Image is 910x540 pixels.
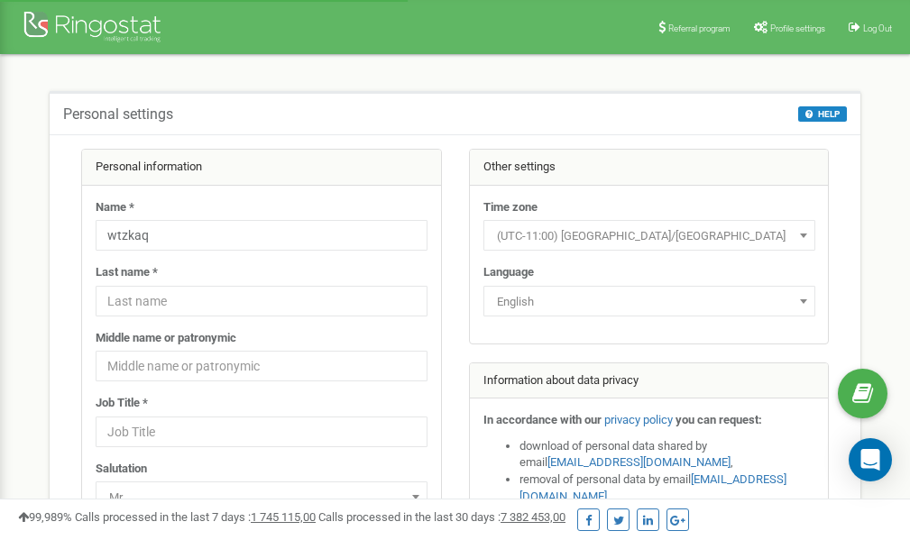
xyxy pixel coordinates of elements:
div: Open Intercom Messenger [849,438,892,481]
span: (UTC-11:00) Pacific/Midway [483,220,815,251]
span: Log Out [863,23,892,33]
h5: Personal settings [63,106,173,123]
label: Last name * [96,264,158,281]
label: Middle name or patronymic [96,330,236,347]
span: 99,989% [18,510,72,524]
u: 1 745 115,00 [251,510,316,524]
li: removal of personal data by email , [519,471,815,505]
label: Job Title * [96,395,148,412]
a: [EMAIL_ADDRESS][DOMAIN_NAME] [547,455,731,469]
span: (UTC-11:00) Pacific/Midway [490,224,809,249]
span: English [483,286,815,316]
input: Last name [96,286,427,316]
div: Personal information [82,150,441,186]
label: Time zone [483,199,538,216]
button: HELP [798,106,847,122]
strong: In accordance with our [483,413,602,426]
input: Middle name or patronymic [96,351,427,381]
span: Calls processed in the last 30 days : [318,510,565,524]
div: Information about data privacy [470,363,829,399]
span: Calls processed in the last 7 days : [75,510,316,524]
label: Language [483,264,534,281]
span: Mr. [102,485,421,510]
u: 7 382 453,00 [501,510,565,524]
strong: you can request: [676,413,762,426]
span: English [490,289,809,315]
input: Job Title [96,416,427,447]
label: Salutation [96,461,147,478]
span: Referral program [668,23,731,33]
div: Other settings [470,150,829,186]
li: download of personal data shared by email , [519,438,815,471]
span: Mr. [96,481,427,512]
span: Profile settings [770,23,825,33]
input: Name [96,220,427,251]
label: Name * [96,199,134,216]
a: privacy policy [604,413,673,426]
